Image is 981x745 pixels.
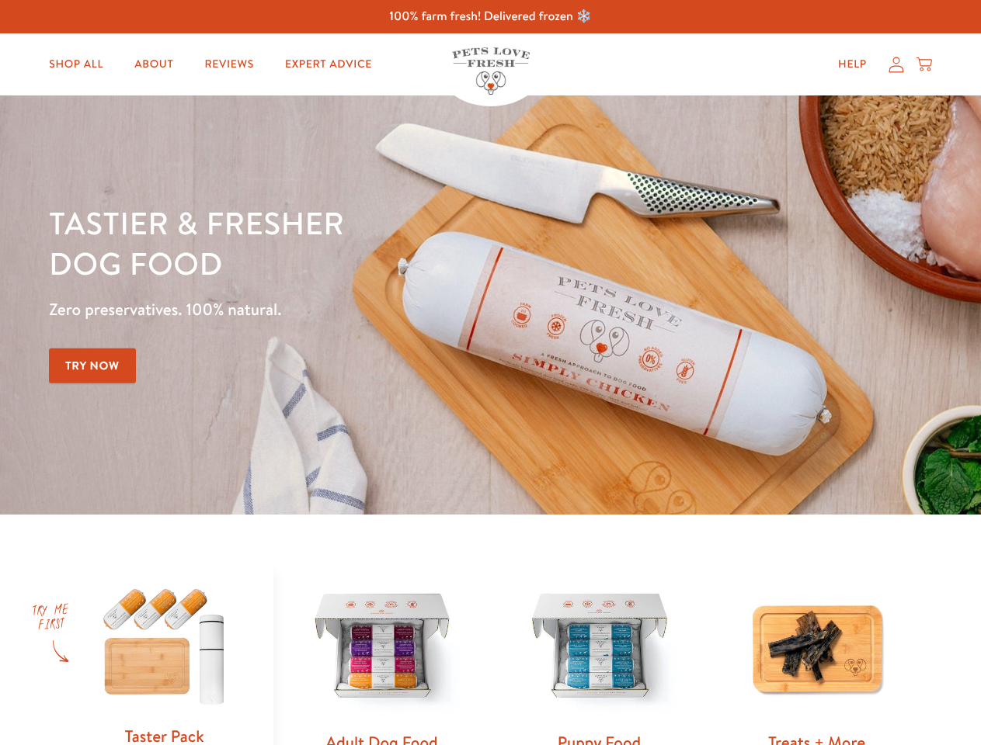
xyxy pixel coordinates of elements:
a: About [122,49,186,80]
img: Pets Love Fresh [452,47,530,95]
a: Try Now [49,348,136,383]
a: Shop All [37,49,116,80]
a: Expert Advice [273,49,384,80]
p: Zero preservatives. 100% natural. [49,296,638,324]
h1: Tastier & fresher dog food [49,203,638,283]
a: Help [826,49,879,80]
a: Reviews [192,49,266,80]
